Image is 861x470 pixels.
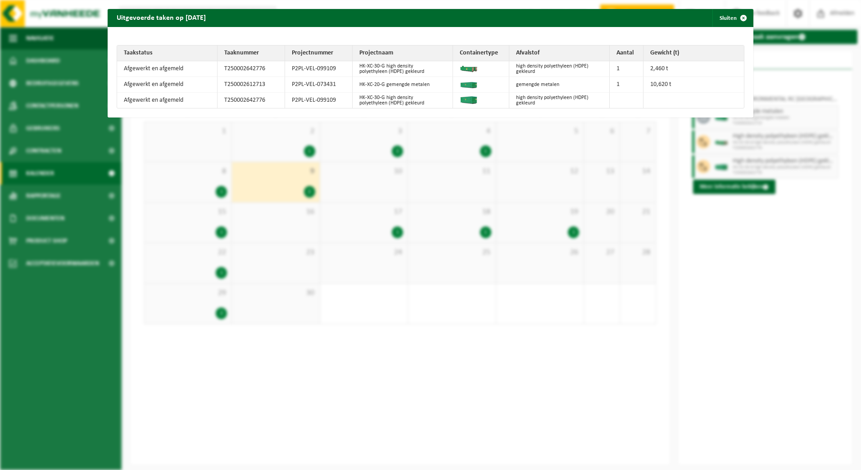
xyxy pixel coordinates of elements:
td: HK-XC-30-G high density polyethyleen (HDPE) gekleurd [353,93,453,108]
th: Gewicht (t) [643,45,744,61]
td: P2PL-VEL-099109 [285,93,353,108]
th: Taaknummer [218,45,285,61]
td: T250002642776 [218,61,285,77]
td: 1 [610,77,643,93]
button: Sluiten [712,9,752,27]
td: T250002612713 [218,77,285,93]
td: high density polyethyleen (HDPE) gekleurd [509,61,610,77]
th: Projectnaam [353,45,453,61]
td: Afgewerkt en afgemeld [117,93,218,108]
td: gemengde metalen [509,77,610,93]
th: Afvalstof [509,45,610,61]
th: Projectnummer [285,45,353,61]
td: HK-XC-20-G gemengde metalen [353,77,453,93]
td: 10,620 t [643,77,744,93]
td: high density polyethyleen (HDPE) gekleurd [509,93,610,108]
td: Afgewerkt en afgemeld [117,77,218,93]
td: Afgewerkt en afgemeld [117,61,218,77]
th: Containertype [453,45,509,61]
img: HK-XC-20-GN-00 [460,79,478,88]
td: 2,460 t [643,61,744,77]
td: T250002642776 [218,93,285,108]
td: P2PL-VEL-099109 [285,61,353,77]
img: HK-XC-10-GN-00 [460,63,478,72]
td: P2PL-VEL-073431 [285,77,353,93]
td: HK-XC-30-G high density polyethyleen (HDPE) gekleurd [353,61,453,77]
h2: Uitgevoerde taken op [DATE] [108,9,215,26]
th: Taakstatus [117,45,218,61]
td: 1 [610,61,643,77]
th: Aantal [610,45,643,61]
img: HK-XC-30-GN-00 [460,95,478,104]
